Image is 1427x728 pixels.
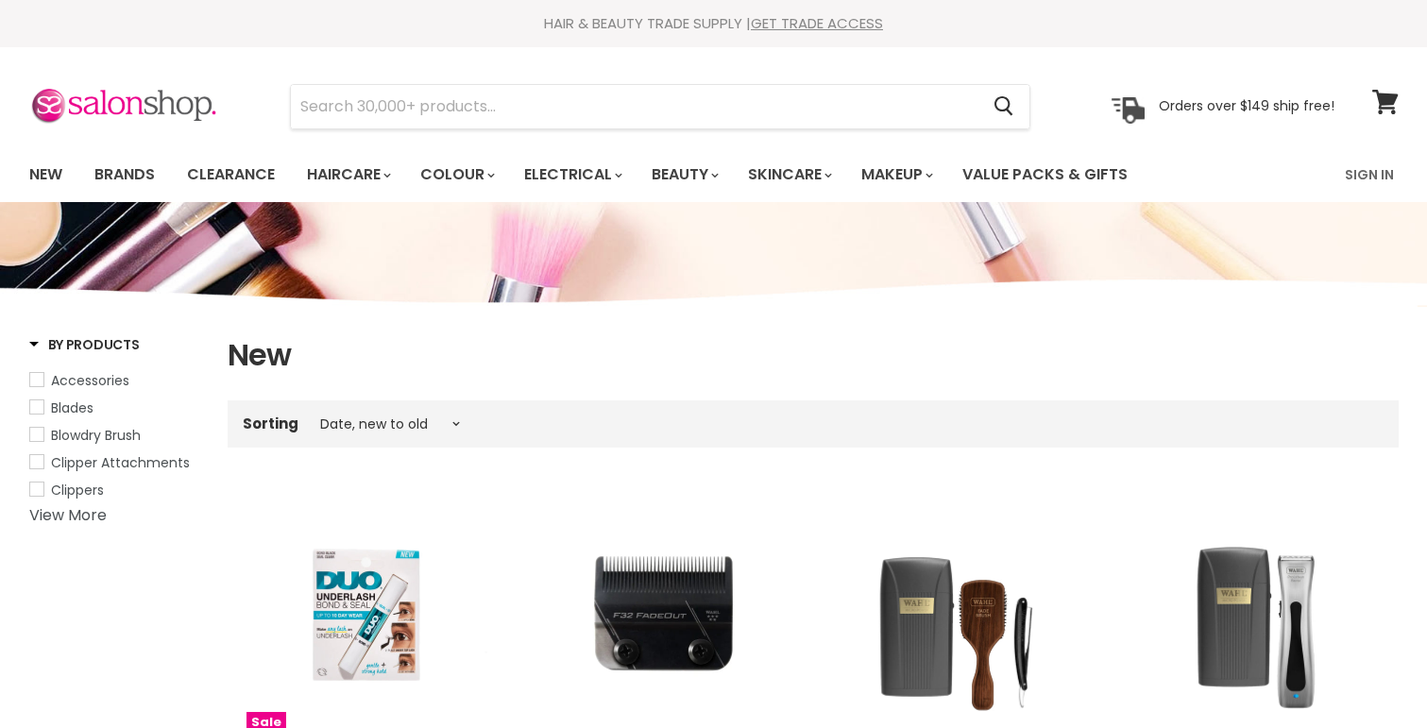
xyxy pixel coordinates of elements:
button: Search [979,85,1029,128]
a: View More [29,504,107,526]
a: Colour [406,155,506,195]
a: Value Packs & Gifts [948,155,1142,195]
a: Makeup [847,155,944,195]
label: Sorting [243,415,298,432]
span: Blowdry Brush [51,426,141,445]
a: New [15,155,76,195]
span: Blades [51,398,93,417]
a: Sign In [1334,155,1405,195]
h3: By Products [29,335,140,354]
a: Clipper Attachments [29,452,204,473]
a: Blowdry Brush [29,425,204,446]
h1: New [228,335,1399,375]
a: Clippers [29,480,204,500]
span: Accessories [51,371,129,390]
a: Blades [29,398,204,418]
span: Clippers [51,481,104,499]
div: HAIR & BEAUTY TRADE SUPPLY | [6,14,1422,33]
nav: Main [6,147,1422,202]
ul: Main menu [15,147,1238,202]
a: Clearance [173,155,289,195]
input: Search [291,85,979,128]
a: Accessories [29,370,204,391]
a: Haircare [293,155,402,195]
a: GET TRADE ACCESS [751,13,883,33]
a: Skincare [734,155,843,195]
a: Electrical [510,155,634,195]
span: Clipper Attachments [51,453,190,472]
p: Orders over $149 ship free! [1159,97,1334,114]
a: Brands [80,155,169,195]
a: Beauty [637,155,730,195]
form: Product [290,84,1030,129]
